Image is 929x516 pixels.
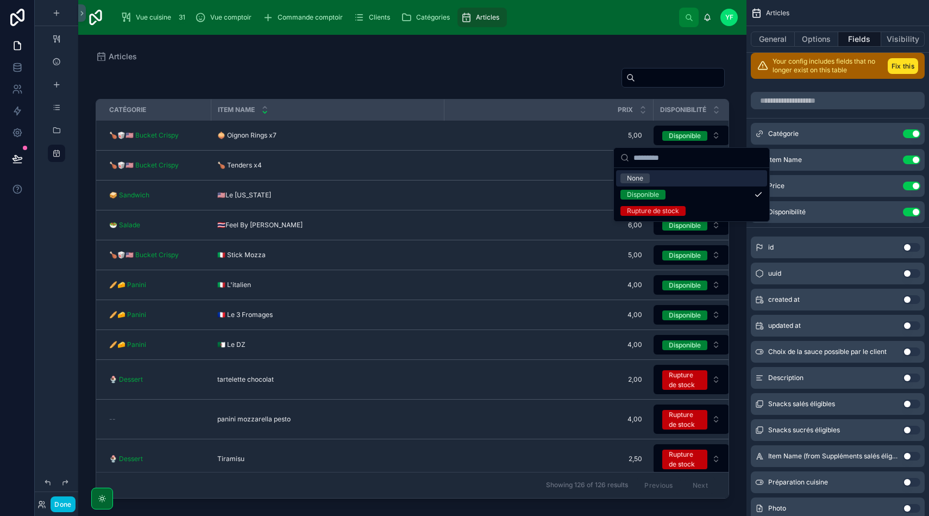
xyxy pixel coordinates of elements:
[618,105,633,114] span: Prix
[217,455,244,463] span: Tiramisu
[654,444,729,474] button: Select Button
[109,375,204,384] a: 🍨 Dessert
[768,208,806,216] span: Disponibilité
[653,444,730,474] a: Select Button
[766,9,789,17] span: Articles
[455,221,642,229] span: 6,00
[653,125,730,146] a: Select Button
[109,161,179,170] a: 🍗🥡🇺🇸 Bucket Crispy
[175,11,189,24] div: 31
[768,452,899,461] span: Item Name (from Suppléments salés éligibles)
[109,455,204,463] a: 🍨 Dessert
[109,251,179,259] a: 🍗🥡🇺🇸 Bucket Crispy
[654,405,729,434] button: Select Button
[217,221,437,229] a: 🇹🇭Feel By [PERSON_NAME]
[614,168,769,221] div: Suggestions
[450,246,646,264] a: 5,00
[109,415,116,424] span: --
[653,275,730,295] a: Select Button
[654,126,729,145] button: Select Button
[450,336,646,353] a: 4,00
[450,216,646,234] a: 6,00
[455,131,642,140] span: 5,00
[217,310,437,319] a: 🇫🇷 Le 3 Fromages
[455,340,642,349] span: 4,00
[768,182,784,190] span: Price
[455,375,642,384] span: 2,00
[109,281,146,289] a: 🥖🧀 Panini
[476,13,499,22] span: Articles
[278,13,343,22] span: Commande comptoir
[654,275,729,295] button: Select Button
[768,426,840,434] span: Snacks sucrés éligibles
[109,105,146,114] span: Catégorie
[669,450,701,469] div: Rupture de stock
[109,221,204,229] a: 🥗 Salade
[109,131,204,140] a: 🍗🥡🇺🇸 Bucket Crispy
[109,191,149,200] a: 🥪 Sandwich
[217,161,437,170] a: 🍗 Tenders x4
[768,374,804,382] span: Description
[773,57,883,74] p: Your config includes fields that no longer exist on this table
[450,371,646,388] a: 2,00
[653,334,730,355] a: Select Button
[136,13,171,22] span: Vue cuisine
[669,340,701,350] div: Disponible
[669,370,701,390] div: Rupture de stock
[450,186,646,204] a: 5,90
[768,156,802,164] span: Item Name
[217,375,437,384] a: tartelette chocolat
[653,404,730,434] a: Select Button
[210,13,252,22] span: Vue comptoir
[109,455,143,463] a: 🍨 Dessert
[398,8,457,27] a: Catégories
[795,32,838,47] button: Options
[217,131,277,140] span: 🧅 Oignon Rings x7
[259,8,350,27] a: Commande comptoir
[450,450,646,468] a: 2,50
[838,32,882,47] button: Fields
[457,8,507,27] a: Articles
[654,215,729,235] button: Select Button
[109,310,146,319] a: 🥖🧀 Panini
[450,276,646,294] a: 4,00
[109,340,204,349] a: 🥖🧀 Panini
[109,161,204,170] a: 🍗🥡🇺🇸 Bucket Crispy
[217,375,274,384] span: tartelette chocolat
[450,157,646,174] a: 5,00
[113,5,679,29] div: scrollable content
[768,321,801,330] span: updated at
[109,375,143,384] a: 🍨 Dessert
[217,310,273,319] span: 🇫🇷 Le 3 Fromages
[546,481,628,490] span: Showing 126 of 126 results
[109,340,146,349] a: 🥖🧀 Panini
[450,306,646,324] a: 4,00
[109,251,204,259] a: 🍗🥡🇺🇸 Bucket Crispy
[751,32,795,47] button: General
[109,191,204,200] a: 🥪 Sandwich
[109,221,140,229] a: 🥗 Salade
[455,251,642,259] span: 5,00
[888,58,918,74] button: Fix this
[768,243,774,252] span: id
[654,365,729,394] button: Select Button
[455,415,642,424] span: 4,00
[109,281,204,289] a: 🥖🧀 Panini
[455,191,642,200] span: 5,90
[768,269,781,278] span: uuid
[669,410,701,430] div: Rupture de stock
[109,131,179,140] a: 🍗🥡🇺🇸 Bucket Crispy
[217,281,437,289] a: 🇮🇹 L'italien
[627,206,679,216] div: Rupture de stock
[51,496,75,512] button: Done
[350,8,398,27] a: Clients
